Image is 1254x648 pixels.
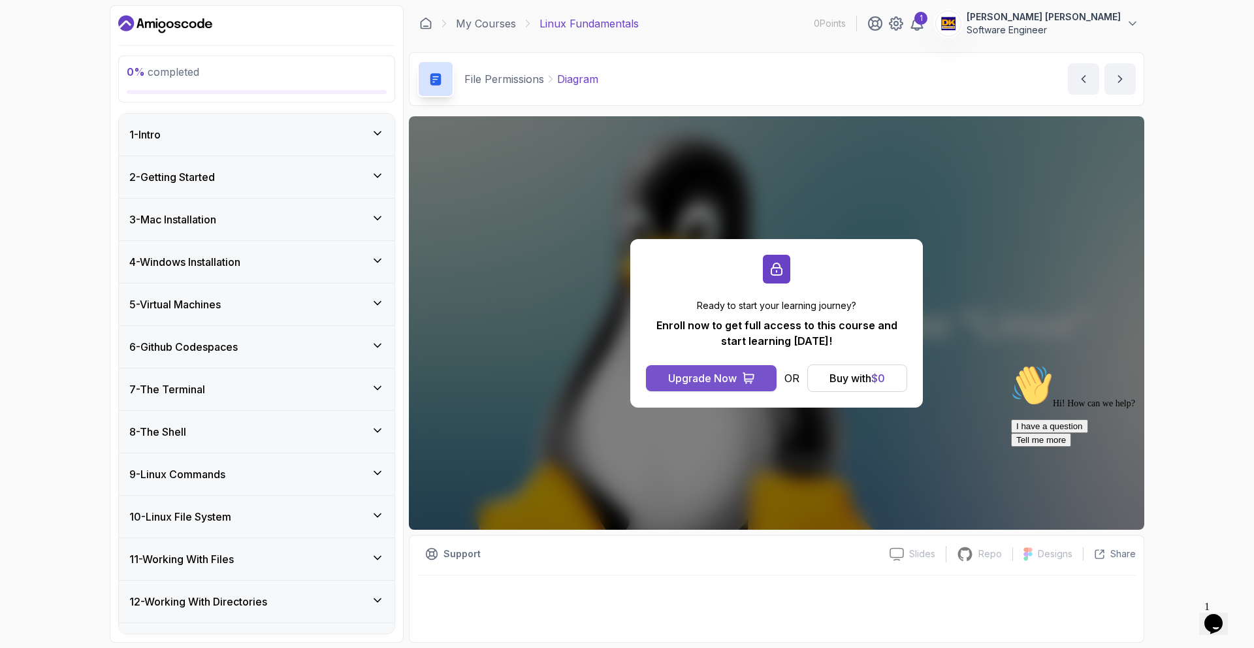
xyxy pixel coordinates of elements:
[646,365,777,391] button: Upgrade Now
[419,17,432,30] a: Dashboard
[935,10,1139,37] button: user profile image[PERSON_NAME] [PERSON_NAME]Software Engineer
[127,65,145,78] span: 0 %
[1199,596,1241,635] iframe: chat widget
[443,547,481,560] p: Support
[129,339,238,355] h3: 6 - Github Codespaces
[129,509,231,525] h3: 10 - Linux File System
[119,241,394,283] button: 4-Windows Installation
[119,538,394,580] button: 11-Working With Files
[129,551,234,567] h3: 11 - Working With Files
[129,466,225,482] h3: 9 - Linux Commands
[119,326,394,368] button: 6-Github Codespaces
[784,370,799,386] p: OR
[909,547,935,560] p: Slides
[646,299,907,312] p: Ready to start your learning journey?
[936,11,961,36] img: user profile image
[129,169,215,185] h3: 2 - Getting Started
[807,364,907,392] button: Buy with$0
[814,17,846,30] p: 0 Points
[1068,63,1099,95] button: previous content
[967,24,1121,37] p: Software Engineer
[978,547,1002,560] p: Repo
[119,411,394,453] button: 8-The Shell
[119,156,394,198] button: 2-Getting Started
[871,372,885,385] span: $ 0
[119,114,394,155] button: 1-Intro
[119,368,394,410] button: 7-The Terminal
[456,16,516,31] a: My Courses
[646,317,907,349] p: Enroll now to get full access to this course and start learning [DATE]!
[5,5,240,88] div: 👋Hi! How can we help?I have a questionTell me more
[129,212,216,227] h3: 3 - Mac Installation
[119,199,394,240] button: 3-Mac Installation
[129,381,205,397] h3: 7 - The Terminal
[129,594,267,609] h3: 12 - Working With Directories
[668,370,737,386] div: Upgrade Now
[5,74,65,88] button: Tell me more
[909,16,925,31] a: 1
[464,71,544,87] p: File Permissions
[119,581,394,623] button: 12-Working With Directories
[417,543,489,564] button: Support button
[829,370,885,386] div: Buy with
[967,10,1121,24] p: [PERSON_NAME] [PERSON_NAME]
[1006,359,1241,589] iframe: chat widget
[129,297,221,312] h3: 5 - Virtual Machines
[119,453,394,495] button: 9-Linux Commands
[5,60,82,74] button: I have a question
[119,496,394,538] button: 10-Linux File System
[539,16,639,31] p: Linux Fundamentals
[1104,63,1136,95] button: next content
[5,39,129,49] span: Hi! How can we help?
[914,12,927,25] div: 1
[129,254,240,270] h3: 4 - Windows Installation
[129,424,186,440] h3: 8 - The Shell
[119,283,394,325] button: 5-Virtual Machines
[129,127,161,142] h3: 1 - Intro
[127,65,199,78] span: completed
[5,5,47,47] img: :wave:
[557,71,598,87] p: Diagram
[118,14,212,35] a: Dashboard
